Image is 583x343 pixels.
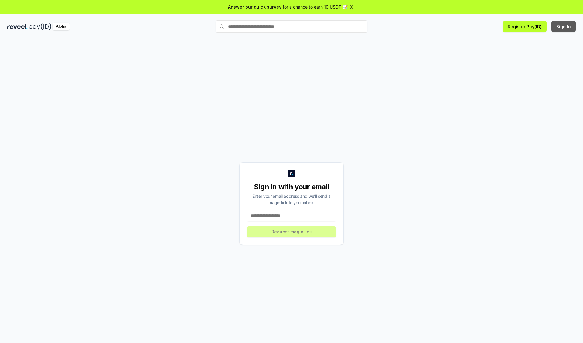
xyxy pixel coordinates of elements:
[503,21,547,32] button: Register Pay(ID)
[53,23,70,30] div: Alpha
[7,23,28,30] img: reveel_dark
[247,182,336,192] div: Sign in with your email
[29,23,51,30] img: pay_id
[283,4,348,10] span: for a chance to earn 10 USDT 📝
[247,193,336,206] div: Enter your email address and we’ll send a magic link to your inbox.
[288,170,295,177] img: logo_small
[228,4,281,10] span: Answer our quick survey
[551,21,576,32] button: Sign In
